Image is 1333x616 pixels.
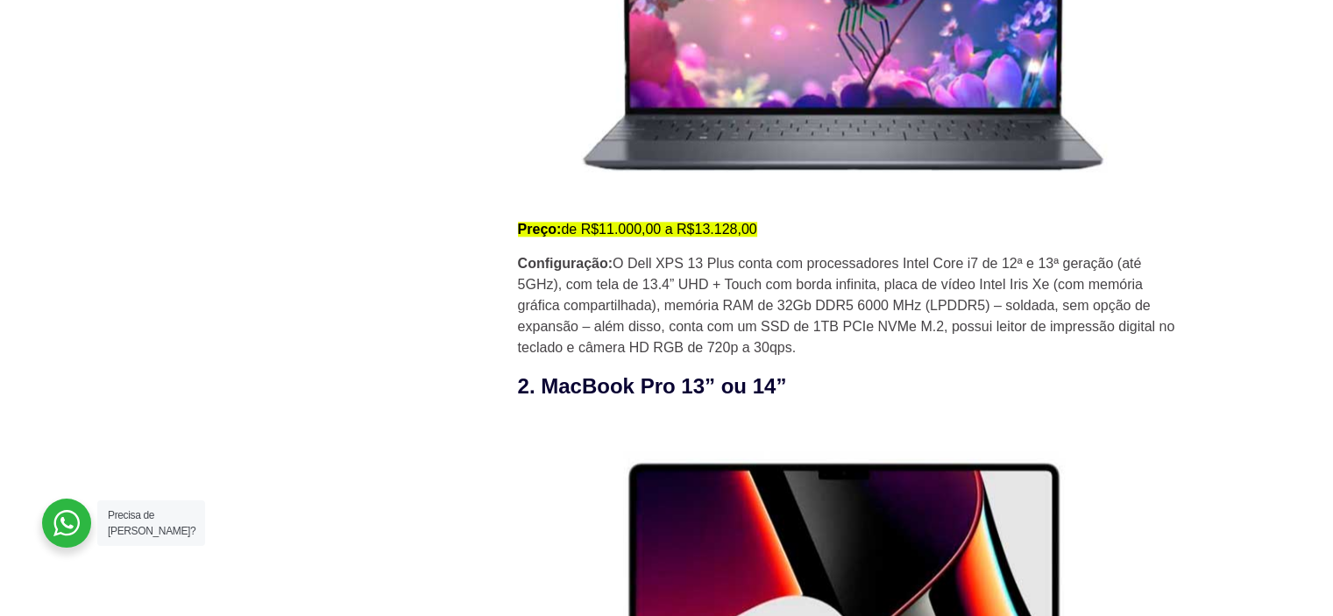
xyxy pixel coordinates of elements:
strong: Preço: [518,222,562,237]
mark: de R$11.000,00 a R$13.128,00 [518,222,757,237]
iframe: Chat Widget [1018,393,1333,616]
p: O Dell XPS 13 Plus conta com processadores Intel Core i7 de 12ª e 13ª geração (até 5GHz), com tel... [518,253,1184,358]
strong: Configuração: [518,256,613,271]
span: Precisa de [PERSON_NAME]? [108,509,195,537]
div: Widget de chat [1018,393,1333,616]
h3: 2. MacBook Pro 13” ou 14” [518,371,1184,402]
